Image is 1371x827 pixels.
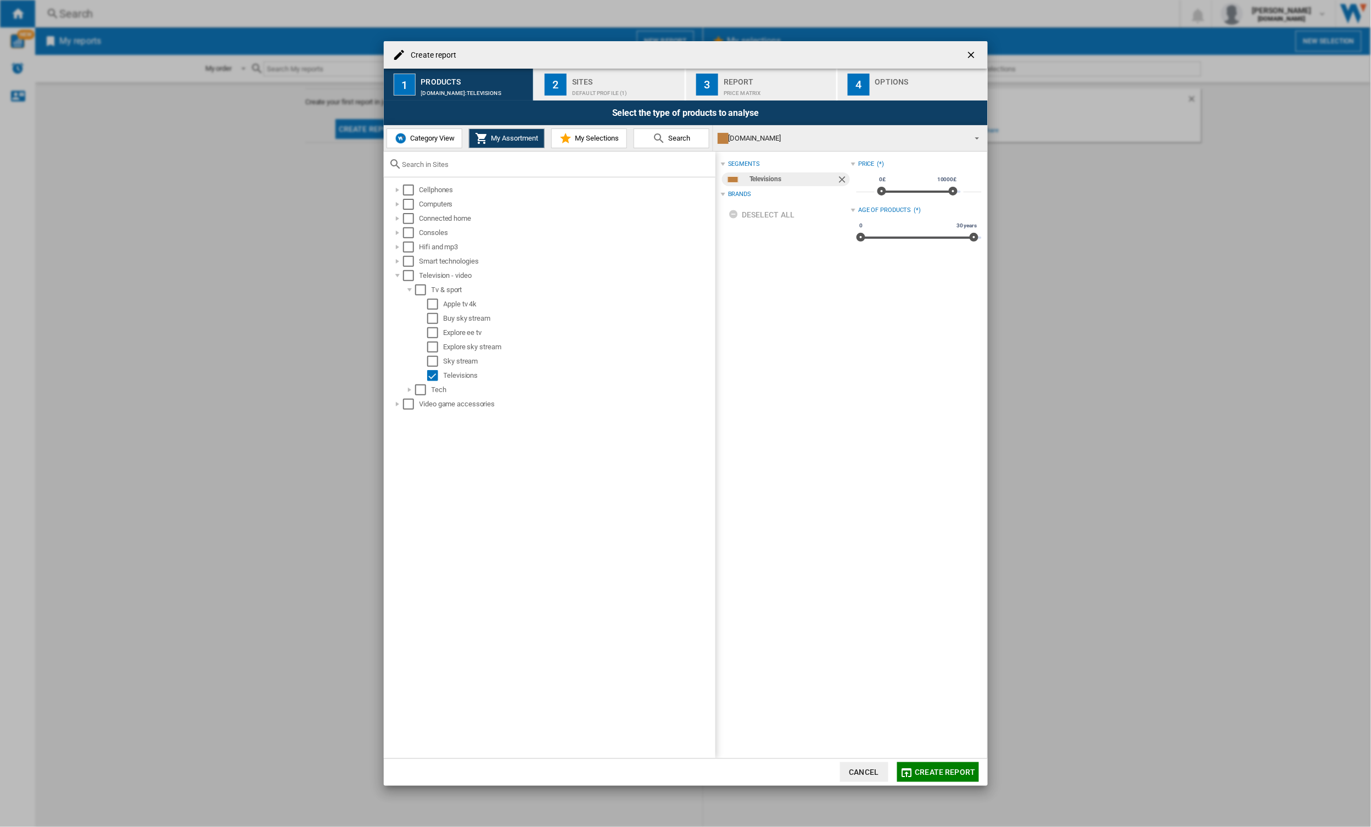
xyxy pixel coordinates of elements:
div: 4 [848,74,870,96]
md-checkbox: Select [403,256,419,267]
button: Deselect all [725,205,798,225]
md-checkbox: Select [403,213,419,224]
md-checkbox: Select [403,399,419,410]
div: Price [858,160,875,169]
span: My Selections [572,134,619,142]
md-checkbox: Select [427,313,444,324]
div: Default profile (1) [572,85,680,96]
div: Tech [432,384,714,395]
div: Tv & sport [432,284,714,295]
div: Price Matrix [724,85,832,96]
md-checkbox: Select [427,327,444,338]
md-checkbox: Select [415,384,432,395]
div: Televisions [444,370,714,381]
h4: Create report [406,50,457,61]
md-checkbox: Select [403,199,419,210]
span: My Assortment [489,134,539,142]
div: [DOMAIN_NAME] [718,131,965,146]
span: Category View [407,134,455,142]
span: 10000£ [936,175,958,184]
button: My Assortment [469,128,545,148]
span: Create report [915,768,976,776]
md-checkbox: Select [427,370,444,381]
input: Search in Sites [402,160,710,169]
div: 3 [696,74,718,96]
md-checkbox: Select [403,270,419,281]
button: getI18NText('BUTTONS.CLOSE_DIALOG') [961,44,983,66]
div: Video game accessories [419,399,714,410]
div: Consoles [419,227,714,238]
md-checkbox: Select [427,356,444,367]
div: Report [724,73,832,85]
div: [DOMAIN_NAME]:Televisions [421,85,529,96]
button: My Selections [551,128,627,148]
button: Search [634,128,709,148]
div: segments [728,160,760,169]
div: Sites [572,73,680,85]
div: Apple tv 4k [444,299,714,310]
div: Age of products [858,206,911,215]
div: Explore ee tv [444,327,714,338]
md-checkbox: Select [427,342,444,353]
button: Create report [897,762,979,782]
div: Televisions [749,172,837,186]
div: Deselect all [729,205,795,225]
div: Select the type of products to analyse [384,100,988,125]
button: 1 Products [DOMAIN_NAME]:Televisions [384,69,535,100]
div: Smart technologies [419,256,714,267]
md-checkbox: Select [427,299,444,310]
div: 1 [394,74,416,96]
button: Cancel [840,762,888,782]
md-checkbox: Select [415,284,432,295]
div: Products [421,73,529,85]
button: 3 Report Price Matrix [686,69,837,100]
div: Sky stream [444,356,714,367]
div: 2 [545,74,567,96]
md-checkbox: Select [403,227,419,238]
div: Computers [419,199,714,210]
div: Brands [728,190,751,199]
span: Search [665,134,690,142]
ng-md-icon: getI18NText('BUTTONS.CLOSE_DIALOG') [966,49,979,63]
div: Television - video [419,270,714,281]
div: Explore sky stream [444,342,714,353]
span: 30 years [955,221,978,230]
button: 4 Options [838,69,988,100]
md-checkbox: Select [403,242,419,253]
div: Options [875,73,983,85]
button: Category View [387,128,462,148]
div: Hifi and mp3 [419,242,714,253]
button: 2 Sites Default profile (1) [535,69,686,100]
div: Connected home [419,213,714,224]
md-checkbox: Select [403,185,419,195]
ng-md-icon: Remove [837,174,850,187]
img: wiser-icon-blue.png [394,132,407,145]
span: 0 [858,221,864,230]
span: 0£ [877,175,887,184]
div: Buy sky stream [444,313,714,324]
div: Cellphones [419,185,714,195]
